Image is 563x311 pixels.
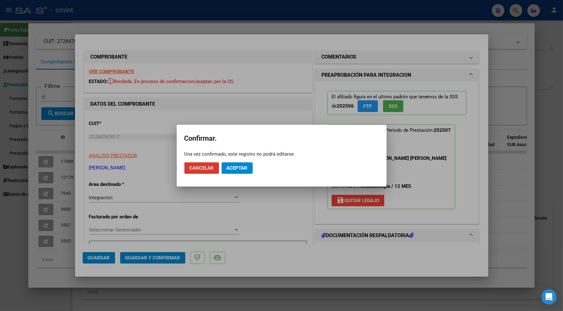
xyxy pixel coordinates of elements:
div: Open Intercom Messenger [541,289,557,305]
span: Cancelar [189,165,214,171]
button: Aceptar [222,162,253,174]
h2: Confirmar. [184,132,379,145]
div: Una vez confirmado, este registro no podrá editarse [184,151,379,157]
span: Aceptar [227,165,248,171]
button: Cancelar [184,162,219,174]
